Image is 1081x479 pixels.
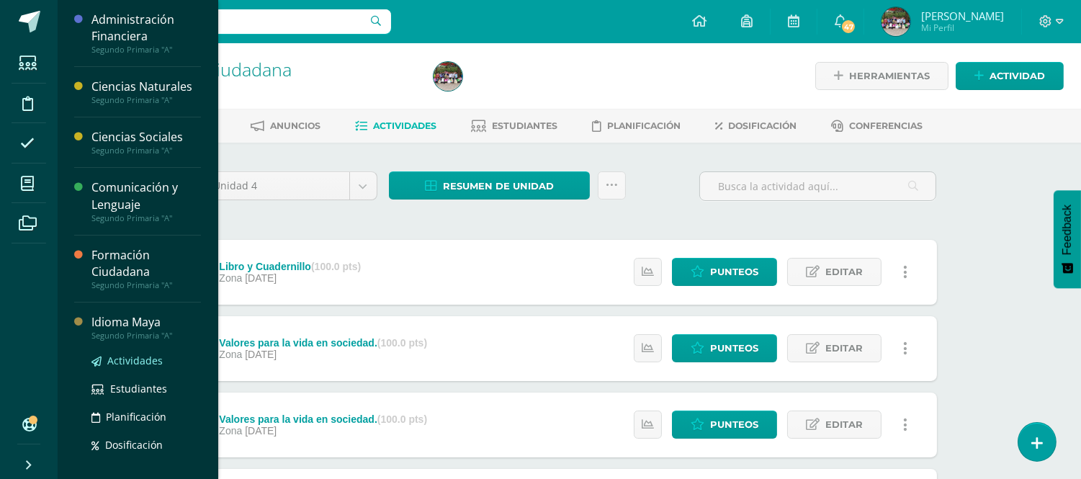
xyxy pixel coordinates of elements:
span: Estudiantes [110,382,167,395]
div: Segundo Primaria "A" [91,213,201,223]
div: Libro y Cuadernillo [219,261,361,272]
a: Dosificación [91,437,201,453]
span: Punteos [710,335,758,362]
div: Ciencias Naturales [91,79,201,95]
span: Actividades [107,354,163,367]
div: Segundo Primaria "A" [91,280,201,290]
img: 27fac148226088b2bf2b1ff5f837c7e0.png [434,62,462,91]
div: Segundo Primaria "A" [91,146,201,156]
div: Administración Financiera [91,12,201,45]
span: [DATE] [245,272,277,284]
a: Actividades [355,115,436,138]
span: Actividades [373,120,436,131]
div: Segundo Primaria "A" [91,95,201,105]
a: Unidad 4 [203,172,377,200]
div: Ciencias Sociales [91,129,201,146]
div: Formación Ciudadana [91,247,201,280]
span: Mi Perfil [921,22,1004,34]
a: Actividad [956,62,1064,90]
a: Actividades [91,352,201,369]
a: Formación CiudadanaSegundo Primaria "A" [91,247,201,290]
button: Feedback - Mostrar encuesta [1054,190,1081,288]
span: Zona [219,425,242,437]
div: Idioma Maya [91,314,201,331]
span: Resumen de unidad [443,173,554,200]
span: Planificación [607,120,681,131]
span: [DATE] [245,349,277,360]
span: Feedback [1061,205,1074,255]
a: Punteos [672,334,777,362]
span: Editar [825,335,863,362]
span: Dosificación [105,438,163,452]
a: Conferencias [831,115,923,138]
span: Actividad [990,63,1045,89]
span: Punteos [710,259,758,285]
div: Segundo Primaria 'A' [112,79,416,93]
div: Segundo Primaria "A" [91,45,201,55]
a: Dosificación [715,115,797,138]
div: Comunicación y Lenguaje [91,179,201,212]
span: 47 [840,19,856,35]
a: Administración FinancieraSegundo Primaria "A" [91,12,201,55]
div: Valores para la vida en sociedad. [219,413,427,425]
span: Zona [219,272,242,284]
a: Punteos [672,258,777,286]
span: [DATE] [245,425,277,437]
span: [PERSON_NAME] [921,9,1004,23]
span: Dosificación [728,120,797,131]
a: Anuncios [251,115,320,138]
span: Herramientas [849,63,930,89]
span: Conferencias [849,120,923,131]
a: Herramientas [815,62,948,90]
strong: (100.0 pts) [377,413,427,425]
a: Idioma MayaSegundo Primaria "A" [91,314,201,341]
input: Busca un usuario... [67,9,391,34]
a: Ciencias NaturalesSegundo Primaria "A" [91,79,201,105]
a: Punteos [672,411,777,439]
span: Editar [825,259,863,285]
a: Estudiantes [91,380,201,397]
a: Comunicación y LenguajeSegundo Primaria "A" [91,179,201,223]
input: Busca la actividad aquí... [700,172,936,200]
span: Editar [825,411,863,438]
a: Planificación [592,115,681,138]
div: Valores para la vida en sociedad. [219,337,427,349]
strong: (100.0 pts) [377,337,427,349]
a: Resumen de unidad [389,171,590,200]
a: Planificación [91,408,201,425]
strong: (100.0 pts) [311,261,361,272]
span: Unidad 4 [214,172,338,200]
h1: Formación Ciudadana [112,59,416,79]
span: Punteos [710,411,758,438]
img: 27fac148226088b2bf2b1ff5f837c7e0.png [882,7,910,36]
span: Estudiantes [492,120,557,131]
a: Estudiantes [471,115,557,138]
span: Anuncios [270,120,320,131]
span: Zona [219,349,242,360]
a: Ciencias SocialesSegundo Primaria "A" [91,129,201,156]
div: Segundo Primaria "A" [91,331,201,341]
span: Planificación [106,410,166,424]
